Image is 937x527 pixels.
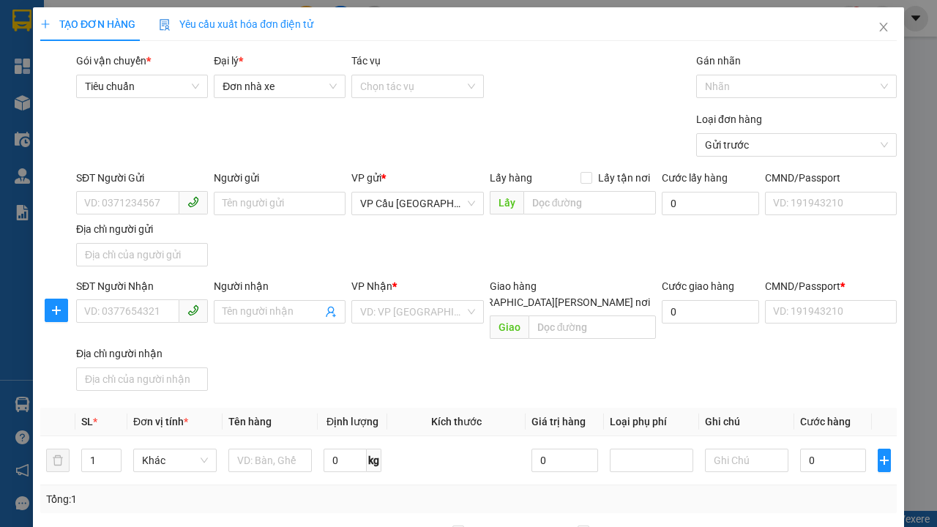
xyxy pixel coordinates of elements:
label: Tác vụ [351,55,381,67]
img: icon [159,19,171,31]
label: Loại đơn hàng [696,113,762,125]
span: Đơn vị tính [133,416,188,427]
th: Loại phụ phí [603,408,698,436]
input: Ghi Chú [704,449,788,472]
span: Tên hàng [228,416,272,427]
span: Yêu cầu xuất hóa đơn điện tử [159,18,313,30]
button: plus [45,299,68,322]
input: Cước lấy hàng [662,192,759,215]
span: VP Cầu Sài Gòn [360,193,474,214]
span: Tiêu chuẩn [85,75,199,97]
span: plus [40,19,51,29]
span: phone [187,196,199,208]
input: Dọc đường [523,191,655,214]
input: Dọc đường [528,315,655,339]
span: TẠO ĐƠN HÀNG [40,18,135,30]
div: CMND/Passport [765,278,897,294]
label: Cước lấy hàng [662,172,728,184]
th: Ghi chú [698,408,794,436]
input: Cước giao hàng [662,300,759,324]
span: Giao [489,315,528,339]
span: Đơn nhà xe [223,75,337,97]
div: CMND/Passport [765,170,897,186]
span: Kích thước [431,416,482,427]
span: Cước hàng [800,416,851,427]
div: Người gửi [214,170,346,186]
span: Khác [142,449,208,471]
span: Định lượng [326,416,378,427]
input: VD: Bàn, Ghế [228,449,312,472]
div: Địa chỉ người nhận [76,345,208,362]
span: plus [45,304,67,316]
div: Địa chỉ người gửi [76,221,208,237]
label: Cước giao hàng [662,280,734,292]
input: 0 [531,449,597,472]
input: Địa chỉ của người nhận [76,367,208,391]
span: kg [367,449,381,472]
span: Lấy [489,191,523,214]
span: user-add [325,306,337,318]
span: SL [81,416,93,427]
span: plus [878,455,890,466]
input: Địa chỉ của người gửi [76,243,208,266]
span: [GEOGRAPHIC_DATA][PERSON_NAME] nơi [450,294,656,310]
span: Gửi trước [705,134,888,156]
button: delete [46,449,70,472]
button: Close [863,7,904,48]
div: SĐT Người Nhận [76,278,208,294]
label: Gán nhãn [696,55,741,67]
div: VP gửi [351,170,483,186]
span: close [878,21,889,33]
span: Đại lý [214,55,243,67]
span: VP Nhận [351,280,392,292]
div: Người nhận [214,278,346,294]
span: phone [187,304,199,316]
button: plus [878,449,891,472]
span: Giá trị hàng [531,416,586,427]
span: Gói vận chuyển [76,55,151,67]
div: Tổng: 1 [46,491,363,507]
span: Lấy hàng [489,172,531,184]
div: SĐT Người Gửi [76,170,208,186]
span: Giao hàng [489,280,536,292]
span: Lấy tận nơi [592,170,656,186]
